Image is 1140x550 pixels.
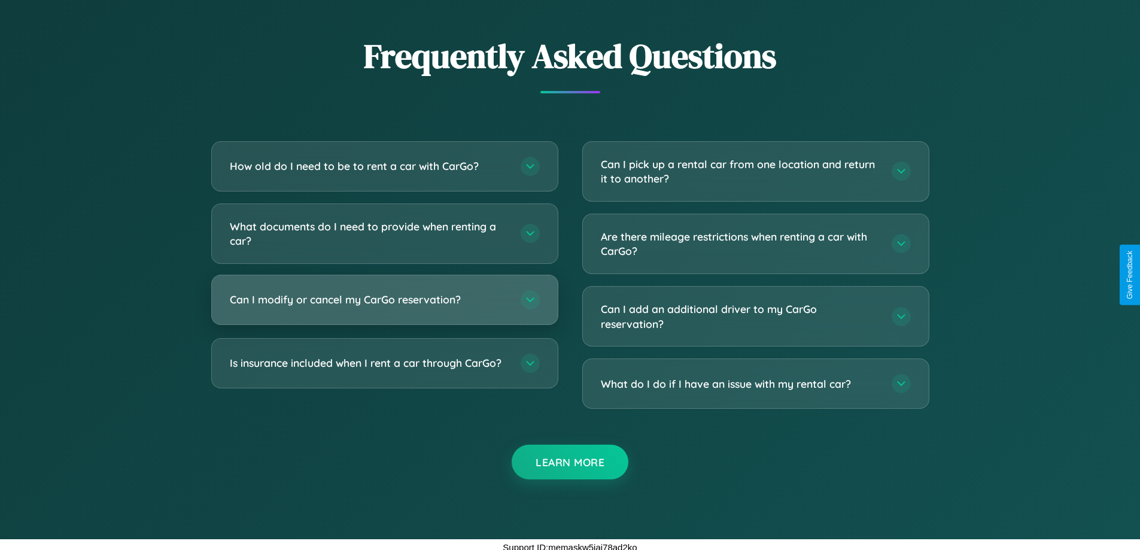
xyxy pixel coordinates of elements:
[230,292,509,307] h3: Can I modify or cancel my CarGo reservation?
[512,445,628,479] button: Learn More
[230,219,509,248] h3: What documents do I need to provide when renting a car?
[1126,251,1134,299] div: Give Feedback
[211,33,929,79] h2: Frequently Asked Questions
[601,229,880,259] h3: Are there mileage restrictions when renting a car with CarGo?
[601,157,880,186] h3: Can I pick up a rental car from one location and return it to another?
[230,355,509,370] h3: Is insurance included when I rent a car through CarGo?
[601,376,880,391] h3: What do I do if I have an issue with my rental car?
[230,159,509,174] h3: How old do I need to be to rent a car with CarGo?
[601,302,880,331] h3: Can I add an additional driver to my CarGo reservation?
